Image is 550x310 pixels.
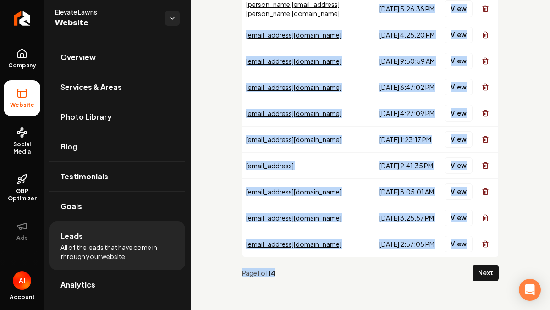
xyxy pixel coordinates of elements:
span: Social Media [4,141,40,155]
div: [EMAIL_ADDRESS][DOMAIN_NAME] [246,135,372,144]
div: Open Intercom Messenger [519,279,541,301]
button: View [445,53,473,69]
span: Ads [13,234,32,242]
button: View [445,105,473,122]
div: [EMAIL_ADDRESS][DOMAIN_NAME] [246,187,372,196]
button: View [445,27,473,43]
button: View [445,79,473,95]
strong: 1 [257,269,261,277]
span: Elevate Lawns [55,7,158,17]
span: GBP Optimizer [4,188,40,202]
div: [EMAIL_ADDRESS][DOMAIN_NAME] [246,83,372,92]
span: Account [10,293,35,301]
div: [EMAIL_ADDRESS] [246,161,372,170]
span: Leads [60,231,83,242]
span: Goals [60,201,82,212]
button: Open user button [13,271,31,290]
a: Photo Library [49,102,185,132]
a: Goals [49,192,185,221]
div: [DATE] 4:25:20 PM [379,30,437,39]
a: GBP Optimizer [4,166,40,210]
div: [DATE] 2:57:05 PM [379,239,437,249]
div: [EMAIL_ADDRESS][DOMAIN_NAME] [246,109,372,118]
span: Analytics [60,279,95,290]
div: [EMAIL_ADDRESS][DOMAIN_NAME] [246,213,372,222]
button: View [445,183,473,200]
span: Website [6,101,38,109]
div: [DATE] 3:25:57 PM [379,213,437,222]
button: Next [473,265,499,281]
span: of [261,269,268,277]
button: View [445,0,473,17]
img: Abdi Ismael [13,271,31,290]
div: [DATE] 9:50:59 AM [379,56,437,66]
button: Ads [4,213,40,249]
button: View [445,236,473,252]
button: View [445,131,473,148]
span: Overview [60,52,96,63]
a: Social Media [4,120,40,163]
span: Services & Areas [60,82,122,93]
a: Analytics [49,270,185,299]
span: Page [242,269,257,277]
span: All of the leads that have come in through your website. [60,243,174,261]
button: View [445,210,473,226]
a: Overview [49,43,185,72]
div: [DATE] 8:05:01 AM [379,187,437,196]
div: [EMAIL_ADDRESS][DOMAIN_NAME] [246,56,372,66]
span: Website [55,17,158,29]
div: [DATE] 5:26:38 PM [379,4,437,13]
a: Company [4,41,40,77]
a: Services & Areas [49,72,185,102]
div: [EMAIL_ADDRESS][DOMAIN_NAME] [246,30,372,39]
span: Blog [60,141,77,152]
img: Rebolt Logo [14,11,31,26]
span: Testimonials [60,171,108,182]
a: Blog [49,132,185,161]
button: View [445,157,473,174]
a: Testimonials [49,162,185,191]
div: [DATE] 2:41:35 PM [379,161,437,170]
span: Company [5,62,40,69]
div: [DATE] 1:23:17 PM [379,135,437,144]
strong: 14 [268,269,275,277]
div: [DATE] 4:27:09 PM [379,109,437,118]
span: Photo Library [60,111,112,122]
div: [EMAIL_ADDRESS][DOMAIN_NAME] [246,239,372,249]
div: [DATE] 6:47:02 PM [379,83,437,92]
